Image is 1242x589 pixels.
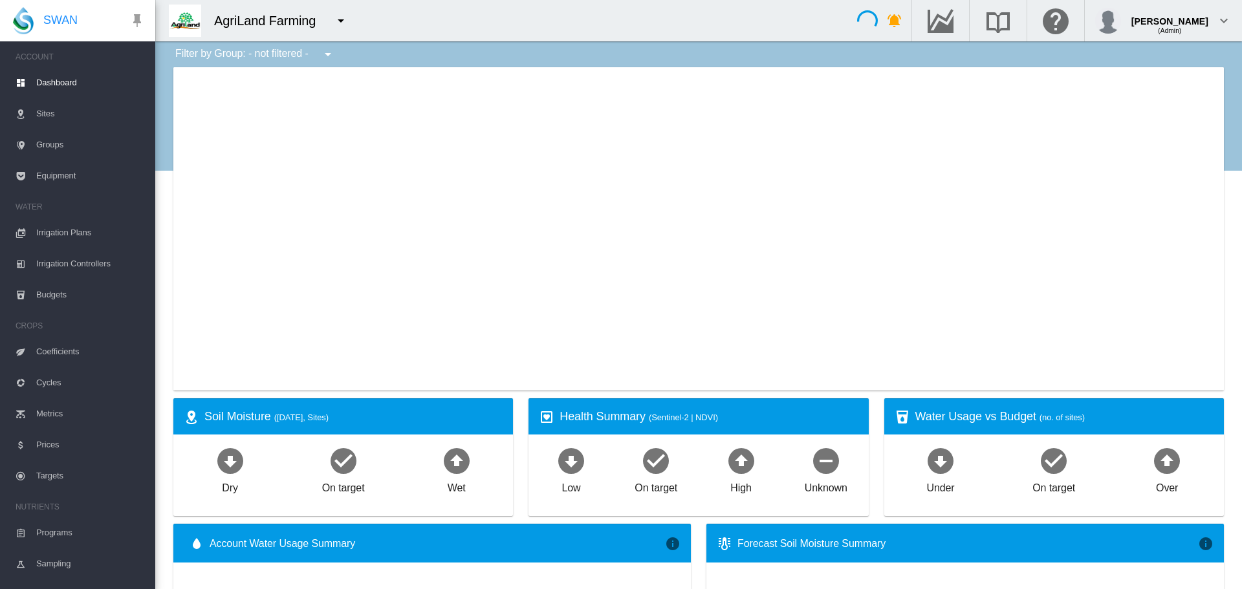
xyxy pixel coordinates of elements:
span: Dashboard [36,67,145,98]
span: CROPS [16,316,145,336]
md-icon: icon-chevron-down [1216,13,1232,28]
md-icon: icon-arrow-down-bold-circle [925,445,956,476]
img: gv8HIIvRXyMwZe0AAAAASUVORK5CYII= [169,5,201,37]
span: NUTRIENTS [16,497,145,517]
span: SWAN [43,12,78,28]
md-icon: icon-menu-down [333,13,349,28]
span: Groups [36,129,145,160]
span: WATER [16,197,145,217]
span: Sampling [36,548,145,579]
span: Programs [36,517,145,548]
md-icon: icon-menu-down [320,47,336,62]
md-icon: icon-minus-circle [811,445,842,476]
div: Water Usage vs Budget [915,409,1214,425]
div: Wet [448,476,466,495]
md-icon: icon-arrow-up-bold-circle [441,445,472,476]
md-icon: icon-checkbox-marked-circle [1038,445,1069,476]
span: Account Water Usage Summary [210,537,665,551]
md-icon: icon-map-marker-radius [184,409,199,425]
span: Metrics [36,398,145,429]
span: Targets [36,460,145,491]
span: ACCOUNT [16,47,145,67]
span: Irrigation Controllers [36,248,145,279]
md-icon: icon-arrow-up-bold-circle [1151,445,1182,476]
div: Over [1156,476,1178,495]
md-icon: icon-cup-water [895,409,910,425]
div: On target [635,476,677,495]
span: Cycles [36,367,145,398]
span: Budgets [36,279,145,310]
div: Forecast Soil Moisture Summary [737,537,1198,551]
span: Prices [36,429,145,460]
div: Under [927,476,955,495]
md-icon: icon-checkbox-marked-circle [328,445,359,476]
button: icon-bell-ring [882,8,908,34]
button: icon-menu-down [328,8,354,34]
md-icon: icon-information [1198,536,1214,552]
md-icon: icon-water [189,536,204,552]
div: Dry [222,476,238,495]
md-icon: Click here for help [1040,13,1071,28]
span: (Admin) [1158,27,1181,34]
button: icon-menu-down [315,41,341,67]
span: (no. of sites) [1040,412,1085,422]
md-icon: icon-thermometer-lines [717,536,732,552]
md-icon: icon-heart-box-outline [539,409,554,425]
div: [PERSON_NAME] [1131,10,1208,23]
span: Irrigation Plans [36,217,145,248]
img: profile.jpg [1095,8,1121,34]
div: Health Summary [560,409,858,425]
md-icon: Search the knowledge base [983,13,1014,28]
md-icon: icon-checkbox-marked-circle [640,445,671,476]
div: On target [1032,476,1075,495]
md-icon: icon-bell-ring [887,13,902,28]
span: ([DATE], Sites) [274,412,329,422]
div: Filter by Group: - not filtered - [166,41,345,67]
div: Unknown [805,476,847,495]
div: High [730,476,752,495]
div: Low [561,476,580,495]
span: Sites [36,98,145,129]
div: AgriLand Farming [214,12,327,30]
md-icon: Go to the Data Hub [925,13,956,28]
md-icon: icon-pin [129,13,145,28]
md-icon: icon-information [665,536,681,552]
md-icon: icon-arrow-up-bold-circle [726,445,757,476]
div: Soil Moisture [204,409,503,425]
div: On target [322,476,365,495]
md-icon: icon-arrow-down-bold-circle [215,445,246,476]
span: Coefficients [36,336,145,367]
span: Equipment [36,160,145,191]
md-icon: icon-arrow-down-bold-circle [556,445,587,476]
img: SWAN-Landscape-Logo-Colour-drop.png [13,7,34,34]
span: (Sentinel-2 | NDVI) [649,412,718,422]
